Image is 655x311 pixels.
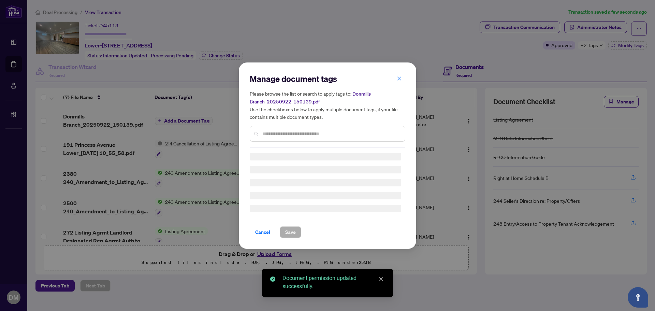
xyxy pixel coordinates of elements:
[379,277,383,282] span: close
[255,227,270,238] span: Cancel
[250,91,371,105] span: Donmills Branch_20250922_150139.pdf
[397,76,402,81] span: close
[282,274,385,291] div: Document permission updated successfully.
[377,275,385,283] a: Close
[270,277,275,282] span: check-circle
[628,287,648,308] button: Open asap
[280,226,301,238] button: Save
[250,90,405,121] h5: Please browse the list or search to apply tags to: Use the checkboxes below to apply multiple doc...
[250,73,405,84] h2: Manage document tags
[250,226,276,238] button: Cancel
